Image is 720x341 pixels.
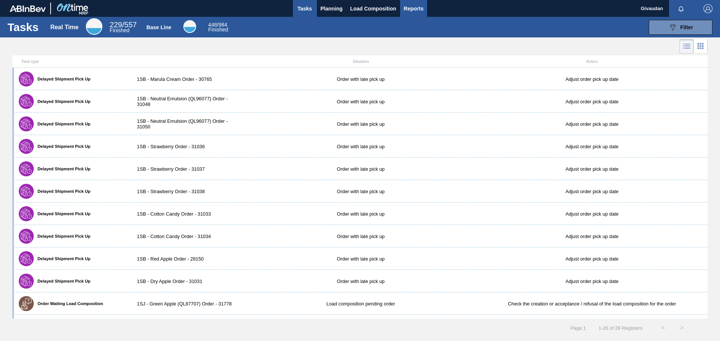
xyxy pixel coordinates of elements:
[129,211,245,217] div: 1SB - Cotton Candy Order - 31033
[245,301,477,307] div: Load composition pending order
[476,76,708,82] div: Adjust order pick up date
[208,27,228,33] span: Finished
[129,278,245,284] div: 1SB - Dry Apple Order - 31031
[476,256,708,262] div: Adjust order pick up date
[129,234,245,239] div: 1SB - Cotton Candy Order - 31034
[245,166,477,172] div: Order with late pick up
[129,76,245,82] div: 1SB - Marula Cream Order - 30765
[10,5,46,12] img: TNhmsLtSVTkK8tSr43FrP2fwEKptu5GPRR3wAAAABJRU5ErkJggg==
[669,3,693,14] button: Notifications
[245,189,477,194] div: Order with late pick up
[245,59,477,64] div: Situation
[476,211,708,217] div: Adjust order pick up date
[109,21,136,29] span: / 557
[404,4,424,13] span: Reports
[245,144,477,149] div: Order with late pick up
[34,77,90,81] label: Delayed Shipment Pick Up
[129,144,245,149] div: 1SB - Strawberry Order - 31036
[476,121,708,127] div: Adjust order pick up date
[245,76,477,82] div: Order with late pick up
[86,18,102,35] div: Real Time
[34,189,90,194] label: Delayed Shipment Pick Up
[183,20,196,33] div: Base Line
[680,24,693,30] span: Filter
[147,24,171,30] div: Base Line
[109,27,129,33] span: Finished
[694,39,708,54] div: Card Vision
[34,234,90,238] label: Delayed Shipment Pick Up
[476,234,708,239] div: Adjust order pick up date
[129,301,245,307] div: 1SJ - Green Apple (QL87707) Order - 31778
[34,211,90,216] label: Delayed Shipment Pick Up
[654,319,672,337] button: <
[34,167,90,171] label: Delayed Shipment Pick Up
[350,4,396,13] span: Load Composition
[245,121,477,127] div: Order with late pick up
[245,256,477,262] div: Order with late pick up
[208,22,227,28] span: / 984
[34,256,90,261] label: Delayed Shipment Pick Up
[50,24,78,31] div: Real Time
[34,301,103,306] label: Order Waiting Load Composition
[129,118,245,130] div: 1SB - Neutral Emulsion (QL96077) Order - 31050
[109,22,136,33] div: Real Time
[476,301,708,307] div: Check the creation or acceptance / refusal of the load composition for the order
[34,122,90,126] label: Delayed Shipment Pick Up
[34,144,90,149] label: Delayed Shipment Pick Up
[476,144,708,149] div: Adjust order pick up date
[476,166,708,172] div: Adjust order pick up date
[7,23,40,31] h1: Tasks
[597,325,642,331] span: 1 - 26 of 26 Registers
[649,20,712,35] button: Filter
[321,4,343,13] span: Planning
[679,39,694,54] div: List Vision
[672,319,691,337] button: >
[129,189,245,194] div: 1SB - Strawberry Order - 31038
[476,189,708,194] div: Adjust order pick up date
[476,278,708,284] div: Adjust order pick up date
[208,22,217,28] span: 448
[245,234,477,239] div: Order with late pick up
[208,22,228,32] div: Base Line
[129,166,245,172] div: 1SB - Strawberry Order - 31037
[129,256,245,262] div: 1SB - Red Apple Order - 28150
[245,278,477,284] div: Order with late pick up
[34,279,90,283] label: Delayed Shipment Pick Up
[34,99,90,104] label: Delayed Shipment Pick Up
[703,4,712,13] img: Logout
[245,211,477,217] div: Order with late pick up
[570,325,586,331] span: Page : 1
[109,21,122,29] span: 229
[245,99,477,104] div: Order with late pick up
[14,59,129,64] div: Task type
[129,96,245,107] div: 1SB - Neutral Emulsion (QL96077) Order - 31048
[297,4,313,13] span: Tasks
[476,99,708,104] div: Adjust order pick up date
[476,59,708,64] div: Action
